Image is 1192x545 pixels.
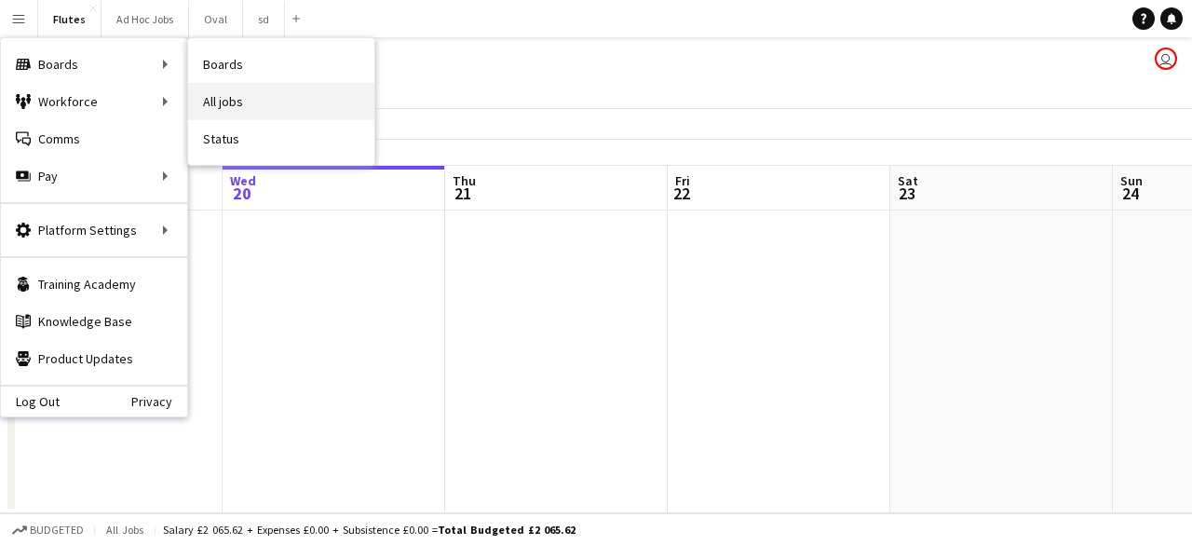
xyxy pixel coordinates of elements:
a: Training Academy [1,266,187,303]
button: sd [243,1,285,37]
div: Workforce [1,83,187,120]
span: Sat [898,172,918,189]
span: Budgeted [30,524,84,537]
div: Boards [1,46,187,83]
a: Log Out [1,394,60,409]
span: Wed [230,172,256,189]
span: All jobs [102,523,147,537]
button: Budgeted [9,520,87,540]
div: Salary £2 065.62 + Expenses £0.00 + Subsistence £0.00 = [163,523,576,537]
span: 22 [672,183,690,204]
a: Product Updates [1,340,187,377]
app-user-avatar: Janani Yogarajah [1155,48,1177,70]
a: Privacy [131,394,187,409]
div: Platform Settings [1,211,187,249]
a: Status [188,120,374,157]
span: Sun [1120,172,1143,189]
span: Thu [453,172,476,189]
span: 21 [450,183,476,204]
span: 24 [1117,183,1143,204]
a: All jobs [188,83,374,120]
span: Total Budgeted £2 065.62 [438,523,576,537]
div: Pay [1,157,187,195]
span: Fri [675,172,690,189]
span: 23 [895,183,918,204]
button: Flutes [38,1,102,37]
span: 20 [227,183,256,204]
a: Boards [188,46,374,83]
a: Knowledge Base [1,303,187,340]
button: Oval [189,1,243,37]
a: Comms [1,120,187,157]
button: Ad Hoc Jobs [102,1,189,37]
